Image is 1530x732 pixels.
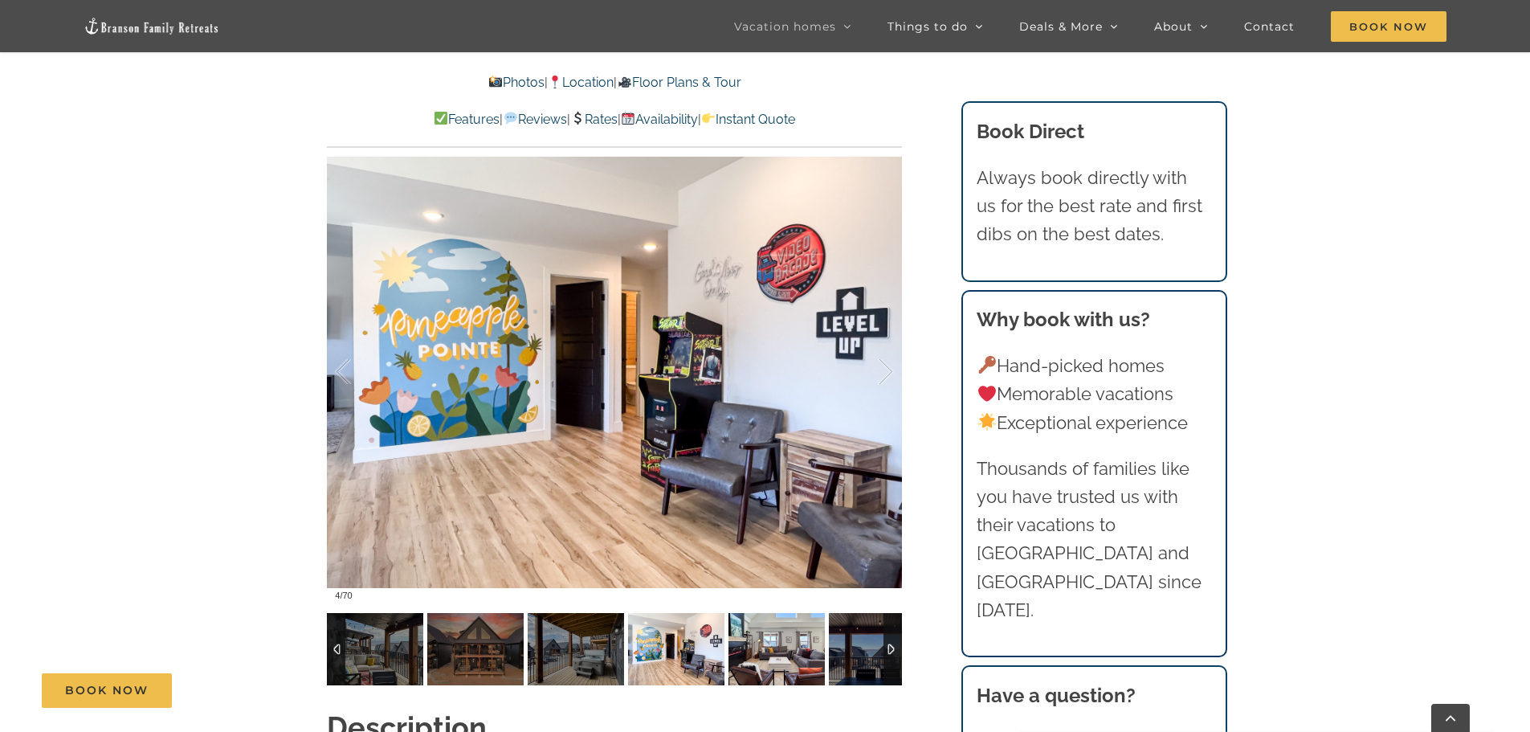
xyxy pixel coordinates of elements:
[702,112,715,125] img: 👉
[489,76,502,88] img: 📸
[977,164,1211,249] p: Always book directly with us for the best rate and first dibs on the best dates.
[435,112,447,125] img: ✅
[701,112,795,127] a: Instant Quote
[621,112,698,127] a: Availability
[622,112,634,125] img: 📆
[42,673,172,708] a: Book Now
[617,75,741,90] a: Floor Plans & Tour
[327,613,423,685] img: Pineapple-Pointe-Christmas-at-Table-Rock-Lake-Branson-Missouri-1416-scaled.jpg-nggid042051-ngg0dy...
[434,112,500,127] a: Features
[65,684,149,697] span: Book Now
[571,112,584,125] img: 💲
[427,613,524,685] img: Pineapple-Pointe-Rocky-Shores-summer-2023-1121-Edit-scaled.jpg-nggid042039-ngg0dyn-120x90-00f0w01...
[327,109,902,130] p: | | | |
[887,21,968,32] span: Things to do
[734,21,836,32] span: Vacation homes
[504,112,517,125] img: 💬
[1019,21,1103,32] span: Deals & More
[977,455,1211,624] p: Thousands of families like you have trusted us with their vacations to [GEOGRAPHIC_DATA] and [GEO...
[503,112,566,127] a: Reviews
[977,352,1211,437] p: Hand-picked homes Memorable vacations Exceptional experience
[1244,21,1295,32] span: Contact
[84,17,220,35] img: Branson Family Retreats Logo
[728,613,825,685] img: Pineapple-Pointe-at-Table-Rock-Lake-3014-scaled.jpg-nggid043053-ngg0dyn-120x90-00f0w010c011r110f1...
[488,75,545,90] a: Photos
[327,72,902,93] p: | |
[570,112,618,127] a: Rates
[548,75,614,90] a: Location
[549,76,561,88] img: 📍
[829,613,925,685] img: Pineapple-Pointe-at-Table-Rock-Lake-3024-scaled.jpg-nggid043062-ngg0dyn-120x90-00f0w010c011r110f1...
[618,76,631,88] img: 🎥
[978,413,996,431] img: 🌟
[977,305,1211,334] h3: Why book with us?
[1331,11,1446,42] span: Book Now
[628,613,724,685] img: Pineapple-Pointe-at-Table-Rock-Lake-3047-scaled.jpg-nggid043084-ngg0dyn-120x90-00f0w010c011r110f1...
[1154,21,1193,32] span: About
[977,120,1084,143] b: Book Direct
[528,613,624,685] img: Pineapple-Pointe-Christmas-at-Table-Rock-Lake-Branson-Missouri-1421-scaled.jpg-nggid042055-ngg0dy...
[978,356,996,374] img: 🔑
[978,385,996,403] img: ❤️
